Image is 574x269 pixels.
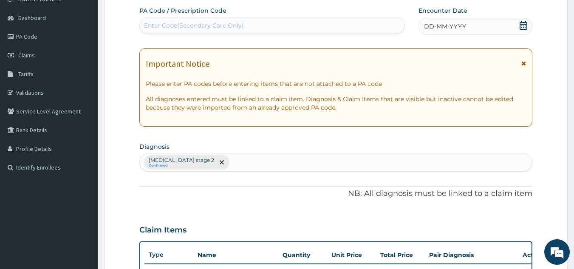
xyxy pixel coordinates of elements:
th: Unit Price [327,246,376,263]
div: Enter Code(Secondary Care Only) [144,21,244,30]
span: Dashboard [18,14,46,22]
textarea: Type your message and hit 'Enter' [4,179,162,209]
span: Tariffs [18,70,34,78]
th: Total Price [376,246,425,263]
span: DD-MM-YYYY [424,22,466,31]
h1: Important Notice [146,59,209,68]
p: All diagnoses entered must be linked to a claim item. Diagnosis & Claim Items that are visible bu... [146,95,526,112]
h3: Claim Items [139,226,187,235]
div: Minimize live chat window [139,4,160,25]
img: d_794563401_company_1708531726252_794563401 [16,42,34,64]
span: remove selection option [218,159,226,166]
span: Claims [18,51,35,59]
span: We're online! [49,80,117,166]
label: Diagnosis [139,142,170,151]
p: Please enter PA codes before entering items that are not attached to a PA code [146,79,526,88]
label: Encounter Date [418,6,467,15]
label: PA Code / Prescription Code [139,6,226,15]
th: Name [193,246,278,263]
div: Chat with us now [44,48,143,59]
p: NB: All diagnosis must be linked to a claim item [139,188,533,199]
small: Confirmed [149,164,214,168]
th: Type [144,247,193,263]
p: [MEDICAL_DATA] stage 2 [149,157,214,164]
th: Pair Diagnosis [425,246,518,263]
th: Actions [518,246,561,263]
th: Quantity [278,246,327,263]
